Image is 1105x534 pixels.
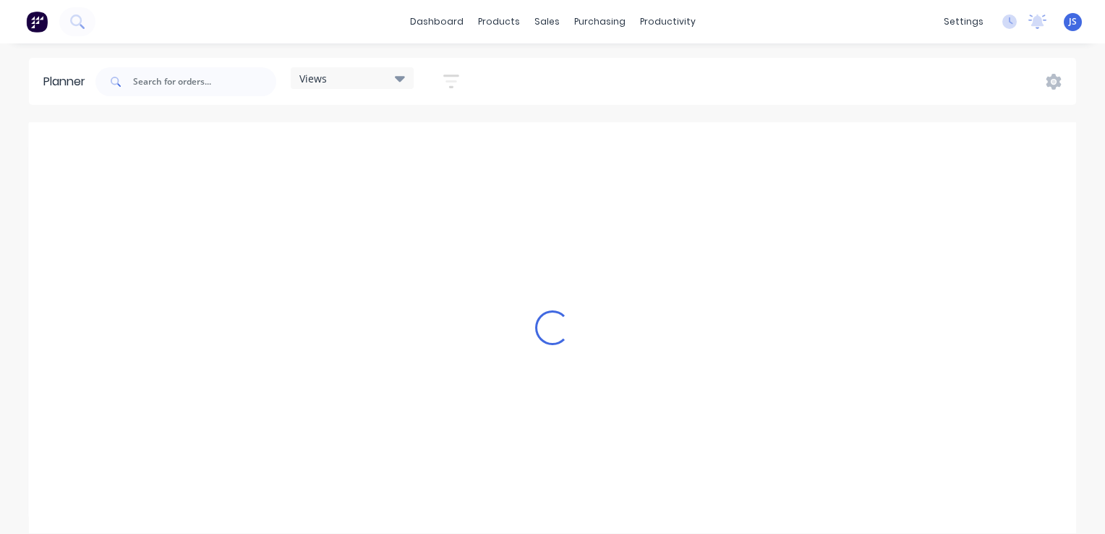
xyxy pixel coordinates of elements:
span: JS [1069,15,1077,28]
div: purchasing [567,11,633,33]
a: dashboard [403,11,471,33]
img: Factory [26,11,48,33]
div: sales [527,11,567,33]
div: settings [937,11,991,33]
span: Views [299,71,327,86]
div: productivity [633,11,703,33]
input: Search for orders... [133,67,276,96]
div: Planner [43,73,93,90]
div: products [471,11,527,33]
